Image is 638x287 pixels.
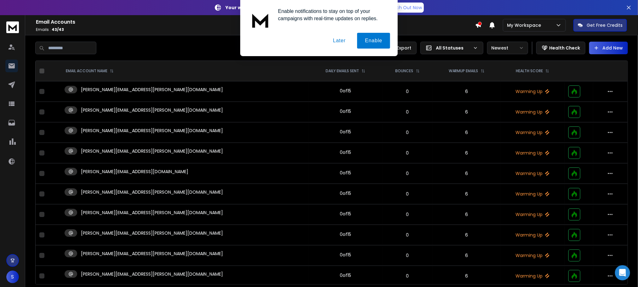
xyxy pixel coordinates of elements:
[504,170,561,177] p: Warming Up
[81,271,223,277] p: [PERSON_NAME][EMAIL_ADDRESS][PERSON_NAME][DOMAIN_NAME]
[516,68,543,73] p: HEALTH SCORE
[340,88,351,94] div: 0 of 15
[340,231,351,237] div: 0 of 15
[340,252,351,258] div: 0 of 15
[433,122,500,143] td: 6
[81,209,223,216] p: [PERSON_NAME][EMAIL_ADDRESS][PERSON_NAME][DOMAIN_NAME]
[504,211,561,218] p: Warming Up
[81,127,223,134] p: [PERSON_NAME][EMAIL_ADDRESS][PERSON_NAME][DOMAIN_NAME]
[81,230,223,236] p: [PERSON_NAME][EMAIL_ADDRESS][PERSON_NAME][DOMAIN_NAME]
[433,266,500,286] td: 6
[386,232,429,238] p: 0
[386,150,429,156] p: 0
[273,8,390,22] div: Enable notifications to stay on top of your campaigns with real-time updates on replies.
[433,245,500,266] td: 6
[433,225,500,245] td: 6
[66,68,114,73] div: EMAIL ACCOUNT NAME
[6,271,19,283] button: S
[615,265,630,280] div: Open Intercom Messenger
[504,109,561,115] p: Warming Up
[325,33,353,49] button: Later
[81,148,223,154] p: [PERSON_NAME][EMAIL_ADDRESS][PERSON_NAME][DOMAIN_NAME]
[504,273,561,279] p: Warming Up
[81,107,223,113] p: [PERSON_NAME][EMAIL_ADDRESS][PERSON_NAME][DOMAIN_NAME]
[81,250,223,257] p: [PERSON_NAME][EMAIL_ADDRESS][PERSON_NAME][DOMAIN_NAME]
[386,191,429,197] p: 0
[504,252,561,259] p: Warming Up
[433,204,500,225] td: 6
[433,184,500,204] td: 6
[340,108,351,114] div: 0 of 15
[449,68,478,73] p: WARMUP EMAILS
[340,272,351,278] div: 0 of 15
[386,273,429,279] p: 0
[504,232,561,238] p: Warming Up
[396,68,413,73] p: BOUNCES
[386,129,429,136] p: 0
[340,170,351,176] div: 0 of 15
[433,102,500,122] td: 6
[504,88,561,95] p: Warming Up
[81,168,188,175] p: [PERSON_NAME][EMAIL_ADDRESS][DOMAIN_NAME]
[386,88,429,95] p: 0
[81,189,223,195] p: [PERSON_NAME][EMAIL_ADDRESS][PERSON_NAME][DOMAIN_NAME]
[386,170,429,177] p: 0
[340,190,351,196] div: 0 of 15
[504,191,561,197] p: Warming Up
[326,68,359,73] p: DAILY EMAILS SENT
[248,8,273,33] img: notification icon
[386,211,429,218] p: 0
[386,252,429,259] p: 0
[340,129,351,135] div: 0 of 15
[357,33,390,49] button: Enable
[504,129,561,136] p: Warming Up
[340,149,351,155] div: 0 of 15
[504,150,561,156] p: Warming Up
[340,211,351,217] div: 0 of 15
[386,109,429,115] p: 0
[433,163,500,184] td: 6
[81,86,223,93] p: [PERSON_NAME][EMAIL_ADDRESS][PERSON_NAME][DOMAIN_NAME]
[433,81,500,102] td: 6
[433,143,500,163] td: 6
